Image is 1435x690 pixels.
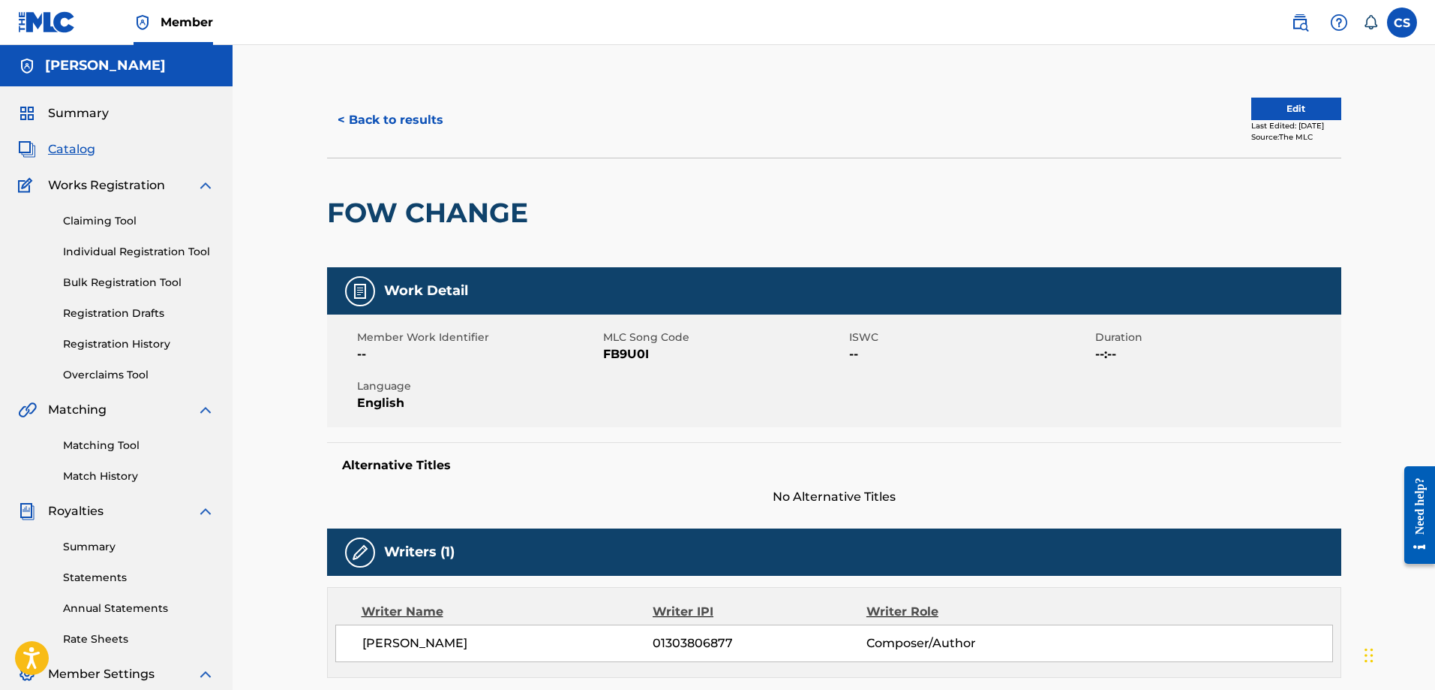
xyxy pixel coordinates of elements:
img: Top Rightsholder [134,14,152,32]
img: expand [197,502,215,520]
div: Writer IPI [653,603,866,621]
span: No Alternative Titles [327,488,1341,506]
span: Language [357,378,599,394]
img: MLC Logo [18,11,76,33]
h2: FOW CHANGE [327,196,536,230]
img: expand [197,665,215,683]
img: expand [197,401,215,419]
img: Catalog [18,140,36,158]
div: Help [1324,8,1354,38]
div: User Menu [1387,8,1417,38]
a: Overclaims Tool [63,367,215,383]
span: 01303806877 [653,634,866,652]
a: CatalogCatalog [18,140,95,158]
span: Summary [48,104,109,122]
span: Composer/Author [866,634,1061,652]
span: English [357,394,599,412]
a: Annual Statements [63,601,215,616]
span: FB9U0I [603,345,845,363]
img: search [1291,14,1309,32]
div: Last Edited: [DATE] [1251,120,1341,131]
img: Writers [351,544,369,562]
span: Member [161,14,213,31]
span: Member Work Identifier [357,330,599,345]
img: help [1330,14,1348,32]
iframe: Resource Center [1393,455,1435,576]
span: ISWC [849,330,1091,345]
span: -- [357,345,599,363]
a: Bulk Registration Tool [63,275,215,291]
span: Member Settings [48,665,155,683]
a: Claiming Tool [63,213,215,229]
a: Match History [63,469,215,484]
a: SummarySummary [18,104,109,122]
h5: CARL A SYLVAIN [45,57,166,74]
img: Member Settings [18,665,36,683]
a: Registration Drafts [63,306,215,321]
div: Drag [1364,633,1373,678]
a: Public Search [1285,8,1315,38]
img: Royalties [18,502,36,520]
img: Works Registration [18,176,38,194]
img: expand [197,176,215,194]
span: --:-- [1095,345,1337,363]
div: Source: The MLC [1251,131,1341,143]
div: Writer Name [362,603,653,621]
div: Writer Role [866,603,1061,621]
div: Notifications [1363,15,1378,30]
h5: Writers (1) [384,544,455,561]
img: Accounts [18,57,36,75]
img: Matching [18,401,37,419]
h5: Work Detail [384,282,468,300]
span: Duration [1095,330,1337,345]
button: < Back to results [327,101,454,139]
span: [PERSON_NAME] [362,634,653,652]
span: Catalog [48,140,95,158]
a: Statements [63,570,215,586]
span: Royalties [48,502,104,520]
a: Registration History [63,336,215,352]
img: Work Detail [351,282,369,300]
button: Edit [1251,98,1341,120]
img: Summary [18,104,36,122]
span: MLC Song Code [603,330,845,345]
a: Rate Sheets [63,631,215,647]
span: -- [849,345,1091,363]
a: Matching Tool [63,438,215,453]
span: Matching [48,401,107,419]
span: Works Registration [48,176,165,194]
a: Individual Registration Tool [63,244,215,260]
a: Summary [63,539,215,555]
h5: Alternative Titles [342,458,1326,473]
iframe: Chat Widget [1360,618,1435,690]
